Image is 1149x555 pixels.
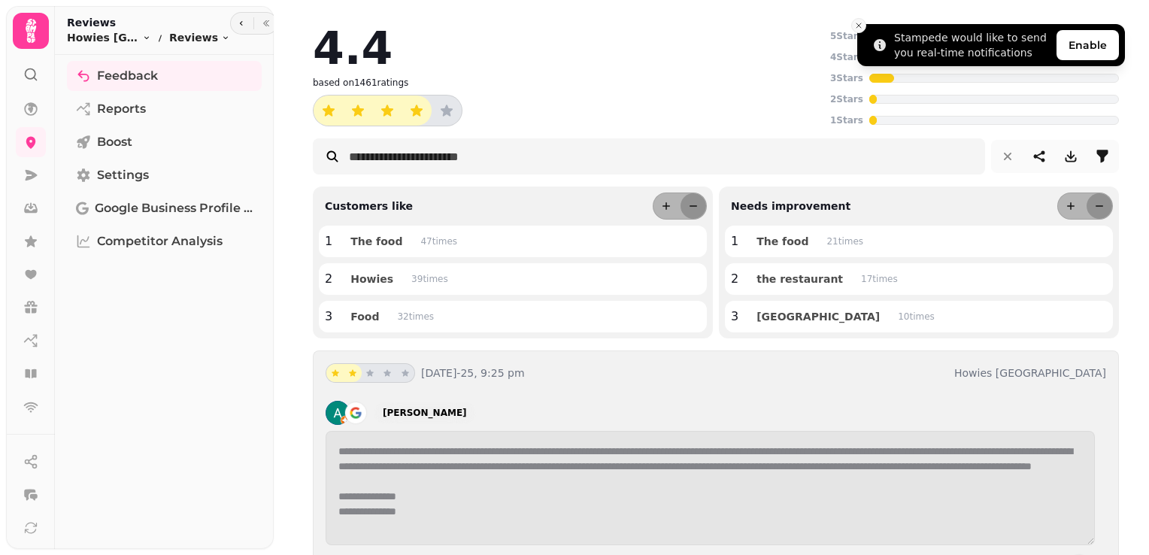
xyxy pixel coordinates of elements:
[67,226,262,256] a: Competitor Analysis
[344,364,362,382] button: star
[756,311,880,322] span: [GEOGRAPHIC_DATA]
[420,235,457,247] p: 47 time s
[350,311,379,322] span: Food
[97,133,132,151] span: Boost
[67,61,262,91] a: Feedback
[744,269,855,289] button: the restaurant
[97,67,158,85] span: Feedback
[313,26,393,71] h2: 4.4
[421,365,948,381] p: [DATE]-25, 9:25 pm
[826,235,863,247] p: 21 time s
[653,193,679,219] button: more
[343,96,373,126] button: star
[326,401,350,425] img: ACg8ocJm5Whk7xj6vWlmC3VoSKIvYX9Y-zIbUbbLLbXJtQRdnnLGug=s128-c0x00000000-cc-rp-mo-ba2
[169,30,230,45] button: Reviews
[1056,141,1086,171] button: download
[350,274,393,284] span: Howies
[851,18,866,33] button: Close toast
[361,364,379,382] button: star
[319,199,413,214] p: Customers like
[67,30,139,45] span: Howies [GEOGRAPHIC_DATA]
[314,96,344,126] button: star
[830,72,863,84] p: 3 Stars
[731,270,738,288] p: 2
[954,365,1106,381] p: Howies [GEOGRAPHIC_DATA]
[1087,141,1117,171] button: filter
[313,77,408,89] p: based on 1461 ratings
[97,166,149,184] span: Settings
[731,308,738,326] p: 3
[756,274,843,284] span: the restaurant
[350,236,402,247] span: The food
[898,311,935,323] p: 10 time s
[756,236,808,247] span: The food
[397,311,434,323] p: 32 time s
[1057,30,1119,60] button: Enable
[97,100,146,118] span: Reports
[67,30,230,45] nav: breadcrumb
[67,193,262,223] a: Google Business Profile (Beta)
[67,94,262,124] a: Reports
[97,232,223,250] span: Competitor Analysis
[830,114,863,126] p: 1 Stars
[861,273,898,285] p: 17 time s
[1024,141,1054,171] button: share-thread
[411,273,448,285] p: 39 time s
[344,401,368,425] img: go-emblem@2x.png
[326,364,344,382] button: star
[67,160,262,190] a: Settings
[67,127,262,157] a: Boost
[731,232,738,250] p: 1
[681,193,706,219] button: less
[830,30,863,42] p: 5 Stars
[1087,193,1112,219] button: less
[402,96,432,126] button: star
[67,30,151,45] button: Howies [GEOGRAPHIC_DATA]
[325,270,332,288] p: 2
[338,307,391,326] button: Food
[383,407,467,419] div: [PERSON_NAME]
[830,93,863,105] p: 2 Stars
[338,269,405,289] button: Howies
[993,141,1023,171] button: reset filters
[325,232,332,250] p: 1
[725,199,850,214] p: Needs improvement
[55,55,274,549] nav: Tabs
[396,364,414,382] button: star
[744,232,820,251] button: The food
[325,308,332,326] p: 3
[372,96,402,126] button: star
[374,402,476,423] a: [PERSON_NAME]
[95,199,253,217] span: Google Business Profile (Beta)
[830,51,863,63] p: 4 Stars
[67,15,230,30] h2: Reviews
[432,96,462,126] button: star
[338,232,414,251] button: The food
[894,30,1050,60] div: Stampede would like to send you real-time notifications
[744,307,892,326] button: [GEOGRAPHIC_DATA]
[1058,193,1084,219] button: more
[378,364,396,382] button: star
